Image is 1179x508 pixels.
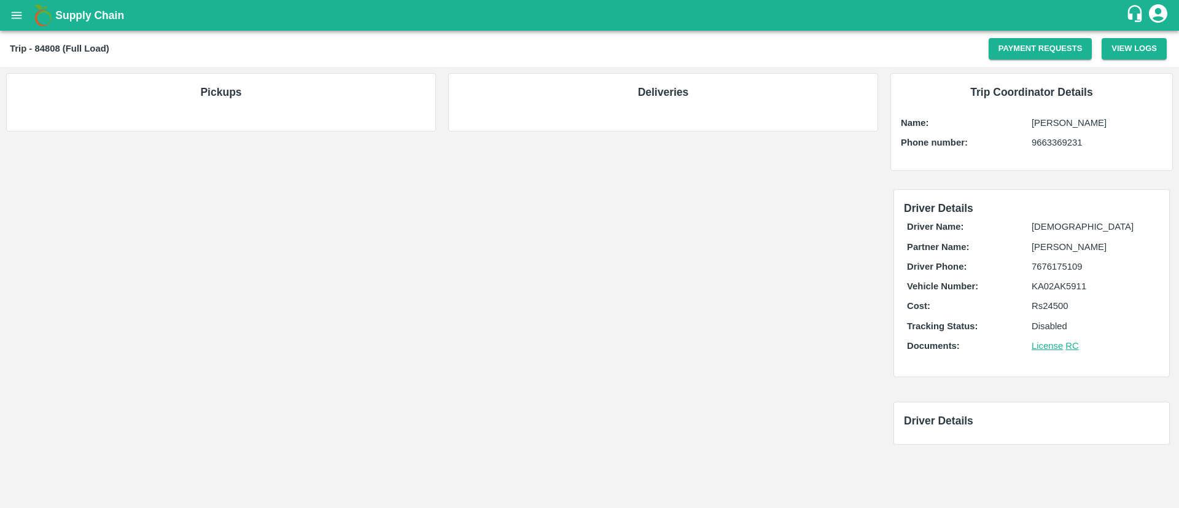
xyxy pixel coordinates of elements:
b: Driver Phone: [907,262,967,272]
span: Driver Details [904,415,973,427]
button: View Logs [1102,38,1167,60]
a: Supply Chain [55,7,1126,24]
button: open drawer [2,1,31,29]
p: 9663369231 [1032,136,1162,149]
div: account of current user [1147,2,1169,28]
b: Tracking Status: [907,321,978,331]
b: Vehicle Number: [907,281,978,291]
span: Driver Details [904,202,973,214]
b: Documents: [907,341,960,351]
p: Disabled [1032,319,1156,333]
p: [DEMOGRAPHIC_DATA] [1032,220,1156,233]
p: Rs 24500 [1032,299,1156,313]
b: Driver Name: [907,222,963,232]
b: Name: [901,118,928,128]
h6: Trip Coordinator Details [901,84,1162,101]
p: KA02AK5911 [1032,279,1156,293]
button: Payment Requests [989,38,1092,60]
b: Trip - 84808 (Full Load) [10,44,109,53]
b: Phone number: [901,138,968,147]
b: Supply Chain [55,9,124,21]
p: 7676175109 [1032,260,1156,273]
h6: Pickups [17,84,426,101]
p: [PERSON_NAME] [1032,116,1162,130]
a: License [1032,341,1063,351]
a: RC [1065,341,1078,351]
h6: Deliveries [459,84,868,101]
div: customer-support [1126,4,1147,26]
b: Cost: [907,301,930,311]
p: [PERSON_NAME] [1032,240,1156,254]
img: logo [31,3,55,28]
b: Partner Name: [907,242,969,252]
